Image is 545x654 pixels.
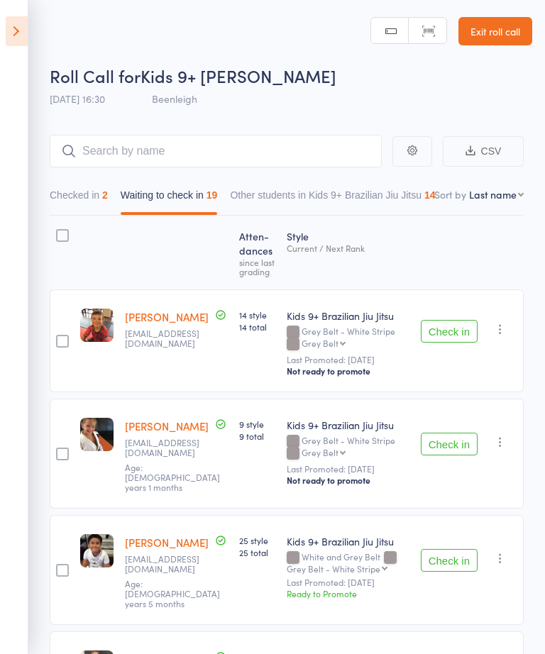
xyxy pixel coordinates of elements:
div: Current / Next Rank [287,243,409,253]
div: Kids 9+ Brazilian Jiu Jitsu [287,534,409,548]
a: Exit roll call [458,17,532,45]
span: Roll Call for [50,64,141,87]
div: Not ready to promote [287,365,409,377]
div: Kids 9+ Brazilian Jiu Jitsu [287,418,409,432]
small: Last Promoted: [DATE] [287,355,409,365]
button: Other students in Kids 9+ Brazilian Jiu Jitsu14 [230,182,435,215]
span: 9 style [239,418,275,430]
span: Age: [DEMOGRAPHIC_DATA] years 1 months [125,461,220,494]
button: Check in [421,320,478,343]
button: Check in [421,433,478,455]
span: 25 total [239,546,275,558]
a: [PERSON_NAME] [125,535,209,550]
button: Check in [421,549,478,572]
small: bolgee@hotmail.com [125,328,217,349]
label: Sort by [434,187,466,201]
div: Grey Belt - White Stripe [287,564,380,573]
span: Age: [DEMOGRAPHIC_DATA] years 5 months [125,577,220,610]
div: Atten­dances [233,222,281,283]
a: [PERSON_NAME] [125,419,209,433]
small: Last Promoted: [DATE] [287,464,409,474]
button: Waiting to check in19 [121,182,218,215]
img: image1707978739.png [80,534,114,567]
input: Search by name [50,135,382,167]
span: Kids 9+ [PERSON_NAME] [141,64,336,87]
a: [PERSON_NAME] [125,309,209,324]
span: 25 style [239,534,275,546]
img: image1645596510.png [80,418,114,451]
span: 9 total [239,430,275,442]
span: Beenleigh [152,92,197,106]
small: Yomadaz10@gmail.com [125,554,217,575]
div: Last name [469,187,517,201]
button: Checked in2 [50,182,108,215]
small: Kylierccc@gmail.com [125,438,217,458]
div: Ready to Promote [287,587,409,599]
div: since last grading [239,257,275,276]
div: Grey Belt [302,338,338,348]
div: 19 [207,189,218,201]
div: Style [281,222,415,283]
div: 2 [102,189,108,201]
span: [DATE] 16:30 [50,92,105,106]
div: Kids 9+ Brazilian Jiu Jitsu [287,309,409,323]
img: image1701153902.png [80,309,114,342]
div: Not ready to promote [287,475,409,486]
span: 14 total [239,321,275,333]
button: CSV [443,136,524,167]
small: Last Promoted: [DATE] [287,577,409,587]
div: 14 [424,189,436,201]
div: Grey Belt [302,448,338,457]
span: 14 style [239,309,275,321]
div: Grey Belt - White Stripe [287,326,409,350]
div: White and Grey Belt [287,552,409,573]
div: Grey Belt - White Stripe [287,436,409,460]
